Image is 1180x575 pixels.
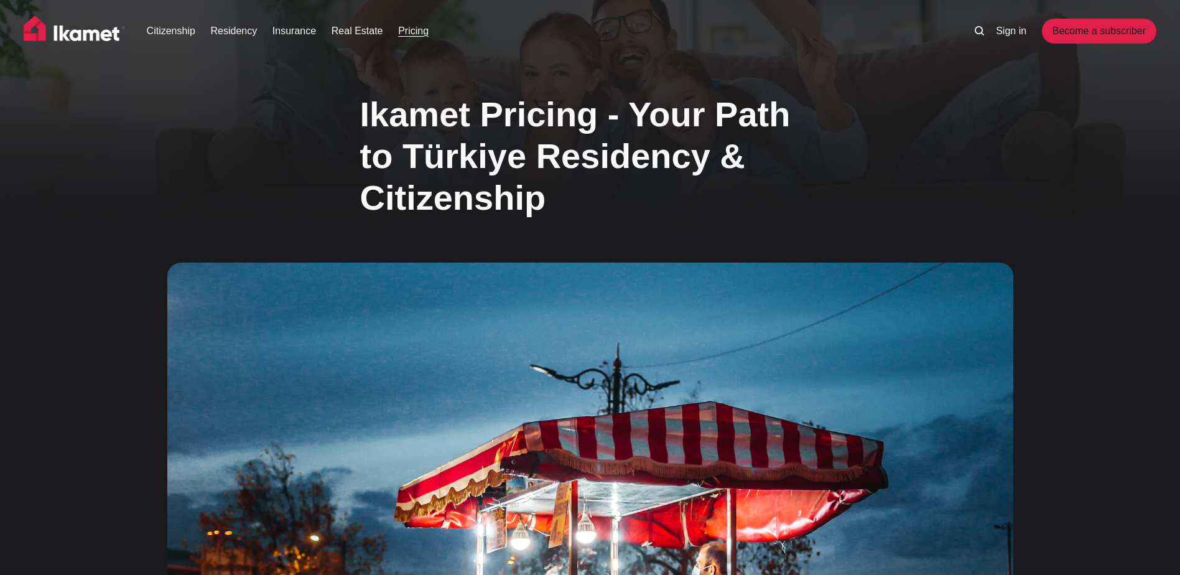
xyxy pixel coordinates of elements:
[332,24,383,39] a: Real Estate
[360,93,820,219] h1: Ikamet Pricing - Your Path to Türkiye Residency & Citizenship
[272,24,316,39] a: Insurance
[211,24,258,39] a: Residency
[24,16,126,47] img: Ikamet home
[398,24,429,39] a: Pricing
[996,24,1026,39] a: Sign in
[1042,19,1156,44] a: Become a subscriber
[147,24,195,39] a: Citizenship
